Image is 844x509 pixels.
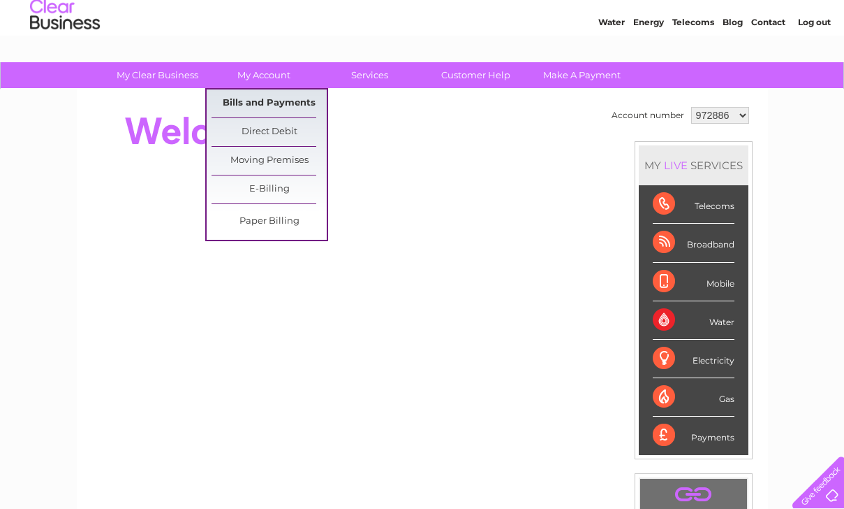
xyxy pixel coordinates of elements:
a: Customer Help [418,62,533,88]
a: Water [598,59,625,70]
div: Gas [653,378,734,417]
a: My Clear Business [100,62,215,88]
div: Water [653,301,734,340]
a: Telecoms [672,59,714,70]
div: MY SERVICES [639,145,748,185]
div: Payments [653,417,734,454]
a: Log out [798,59,831,70]
a: Blog [723,59,743,70]
a: Paper Billing [212,208,327,236]
div: LIVE [661,159,690,172]
a: My Account [206,62,321,88]
a: Contact [751,59,785,70]
a: Services [312,62,427,88]
div: Mobile [653,263,734,301]
td: Account number [608,103,688,127]
a: Make A Payment [524,62,639,88]
img: logo.png [29,36,101,79]
a: E-Billing [212,175,327,203]
a: Moving Premises [212,147,327,175]
div: Broadband [653,224,734,262]
a: Bills and Payments [212,89,327,117]
a: Energy [633,59,664,70]
div: Telecoms [653,185,734,224]
a: . [644,482,743,507]
div: Electricity [653,340,734,378]
a: Direct Debit [212,118,327,146]
a: 0333 014 3131 [581,7,677,24]
div: Clear Business is a trading name of Verastar Limited (registered in [GEOGRAPHIC_DATA] No. 3667643... [93,8,753,68]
